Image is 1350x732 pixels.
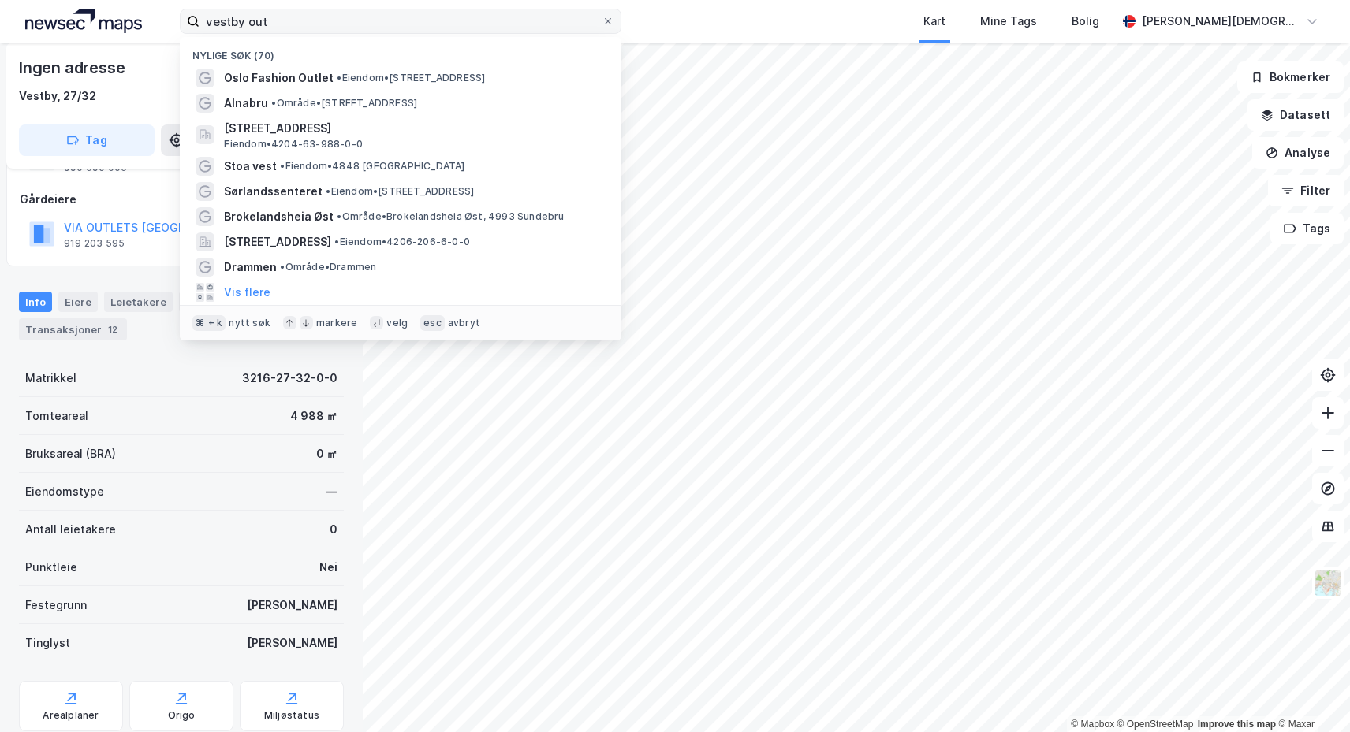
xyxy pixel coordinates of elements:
[105,321,121,337] div: 12
[64,237,125,250] div: 919 203 595
[224,138,363,150] span: Eiendom • 4204-63-988-0-0
[224,232,331,251] span: [STREET_ADDRESS]
[247,596,337,615] div: [PERSON_NAME]
[58,292,98,312] div: Eiere
[980,12,1037,31] div: Mine Tags
[25,9,142,33] img: logo.a4113a55bc3d86da70a041830d287a7e.svg
[1198,719,1276,730] a: Improve this map
[280,261,376,273] span: Område • Drammen
[316,444,337,463] div: 0 ㎡
[224,157,277,176] span: Stoa vest
[25,634,70,652] div: Tinglyst
[242,369,337,388] div: 3216-27-32-0-0
[25,596,87,615] div: Festegrunn
[1313,568,1343,598] img: Z
[1072,12,1099,31] div: Bolig
[224,258,277,277] span: Drammen
[25,520,116,539] div: Antall leietakere
[25,369,76,388] div: Matrikkel
[20,190,343,209] div: Gårdeiere
[1071,719,1114,730] a: Mapbox
[280,160,285,172] span: •
[224,283,270,302] button: Vis flere
[25,482,104,501] div: Eiendomstype
[224,94,268,113] span: Alnabru
[247,634,337,652] div: [PERSON_NAME]
[224,182,323,201] span: Sørlandssenteret
[337,210,564,223] span: Område • Brokelandsheia Øst, 4993 Sundebru
[1271,656,1350,732] div: Kontrollprogram for chat
[264,709,319,722] div: Miljøstatus
[337,210,341,222] span: •
[25,558,77,577] div: Punktleie
[224,119,602,138] span: [STREET_ADDRESS]
[330,520,337,539] div: 0
[271,97,417,110] span: Område • [STREET_ADDRESS]
[1247,99,1344,131] button: Datasett
[1252,137,1344,169] button: Analyse
[224,207,334,226] span: Brokelandsheia Øst
[334,236,339,247] span: •
[1142,12,1300,31] div: [PERSON_NAME][DEMOGRAPHIC_DATA]
[179,292,238,312] div: Datasett
[337,72,485,84] span: Eiendom • [STREET_ADDRESS]
[19,124,155,156] button: Tag
[316,317,357,329] div: markere
[326,185,330,197] span: •
[104,292,173,312] div: Leietakere
[280,261,285,273] span: •
[1270,213,1344,244] button: Tags
[224,69,334,87] span: Oslo Fashion Outlet
[43,709,99,722] div: Arealplaner
[386,317,408,329] div: velg
[168,709,196,722] div: Origo
[923,12,945,31] div: Kart
[326,185,474,198] span: Eiendom • [STREET_ADDRESS]
[25,407,88,425] div: Tomteareal
[1237,61,1344,93] button: Bokmerker
[337,72,341,84] span: •
[334,236,470,248] span: Eiendom • 4206-206-6-0-0
[1271,656,1350,732] iframe: Chat Widget
[271,97,276,109] span: •
[319,558,337,577] div: Nei
[19,55,128,80] div: Ingen adresse
[290,407,337,425] div: 4 988 ㎡
[1268,175,1344,206] button: Filter
[25,444,116,463] div: Bruksareal (BRA)
[180,37,621,65] div: Nylige søk (70)
[326,482,337,501] div: —
[1117,719,1194,730] a: OpenStreetMap
[448,317,480,329] div: avbryt
[192,315,226,331] div: ⌘ + k
[19,292,52,312] div: Info
[19,87,96,106] div: Vestby, 27/32
[19,318,127,340] div: Transaksjoner
[280,160,464,173] span: Eiendom • 4848 [GEOGRAPHIC_DATA]
[200,9,602,33] input: Søk på adresse, matrikkel, gårdeiere, leietakere eller personer
[229,317,270,329] div: nytt søk
[420,315,445,331] div: esc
